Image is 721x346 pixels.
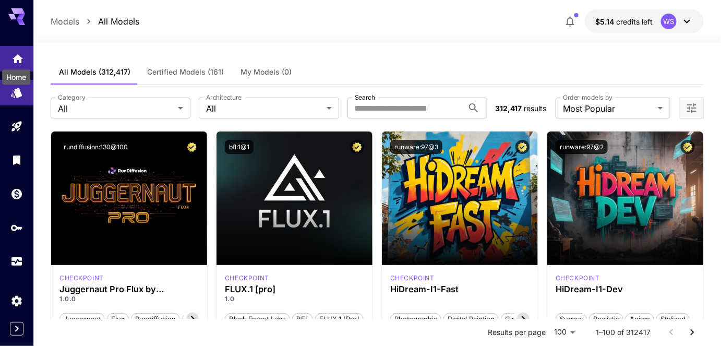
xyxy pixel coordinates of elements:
p: Results per page [488,327,546,338]
button: juggernaut [59,312,105,326]
span: FLUX.1 [pro] [316,314,363,325]
span: Photographic [391,314,441,325]
button: pro [182,312,201,326]
button: FLUX.1 [pro] [315,312,364,326]
span: Certified Models (161) [147,67,224,77]
button: runware:97@3 [390,140,442,154]
div: FLUX.1 D [59,273,104,283]
button: Certified Model – Vetted for best performance and includes a commercial license. [681,140,695,154]
button: Open more filters [686,102,698,115]
button: rundiffusion [131,312,180,326]
span: pro [183,314,201,325]
span: 312,417 [496,104,522,113]
div: fluxpro [225,273,269,283]
div: Home [11,49,24,62]
button: Digital Painting [443,312,499,326]
label: Architecture [206,93,242,102]
a: All Models [98,15,139,28]
div: Wallet [10,187,23,200]
button: flux [107,312,129,326]
p: checkpoint [556,273,600,283]
button: Black Forest Labs [225,312,290,326]
p: checkpoint [225,273,269,283]
p: checkpoint [59,273,104,283]
h3: Juggernaut Pro Flux by RunDiffusion [59,284,199,294]
label: Search [355,93,375,102]
span: Anime [626,314,654,325]
span: results [524,104,547,113]
label: Order models by [563,93,612,102]
h3: HiDream-I1-Fast [390,284,530,294]
span: Realistic [590,314,623,325]
label: Category [58,93,86,102]
div: API Keys [10,221,23,234]
button: $5.13932WS [585,9,704,33]
button: Certified Model – Vetted for best performance and includes a commercial license. [350,140,364,154]
span: Digital Painting [444,314,498,325]
span: BFL [293,314,313,325]
button: runware:97@2 [556,140,608,154]
nav: breadcrumb [51,15,139,28]
span: All [58,102,174,115]
p: 1.0 [225,294,364,304]
div: WS [661,14,677,29]
div: Usage [10,255,23,268]
button: Stylized [656,312,690,326]
p: 1.0.0 [59,294,199,304]
h3: HiDream-I1-Dev [556,284,695,294]
div: HiDream Fast [390,273,435,283]
button: Cinematic [501,312,541,326]
div: Playground [10,120,23,133]
div: 100 [550,325,579,340]
span: $5.14 [595,17,616,26]
h3: FLUX.1 [pro] [225,284,364,294]
p: checkpoint [390,273,435,283]
button: Expand sidebar [10,322,23,336]
span: rundiffusion [131,314,179,325]
span: My Models (0) [241,67,292,77]
span: All [206,102,322,115]
button: Realistic [589,312,623,326]
span: All Models (312,417) [59,67,130,77]
span: Most Popular [563,102,654,115]
button: Certified Model – Vetted for best performance and includes a commercial license. [185,140,199,154]
button: BFL [292,312,313,326]
div: Library [10,153,23,166]
button: Photographic [390,312,441,326]
button: Anime [626,312,654,326]
span: credits left [616,17,653,26]
div: Home [2,69,30,85]
button: rundiffusion:130@100 [59,140,132,154]
div: $5.13932 [595,16,653,27]
div: Settings [10,294,23,307]
span: Stylized [657,314,689,325]
a: Models [51,15,79,28]
button: Surreal [556,312,587,326]
span: Cinematic [501,314,540,325]
p: 1–100 of 312417 [596,327,651,338]
span: flux [107,314,128,325]
button: bfl:1@1 [225,140,254,154]
span: Black Forest Labs [225,314,290,325]
span: Surreal [556,314,586,325]
div: HiDream Dev [556,273,600,283]
button: Go to next page [682,322,703,343]
div: Models [10,83,23,96]
span: juggernaut [60,314,104,325]
button: Certified Model – Vetted for best performance and includes a commercial license. [515,140,530,154]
